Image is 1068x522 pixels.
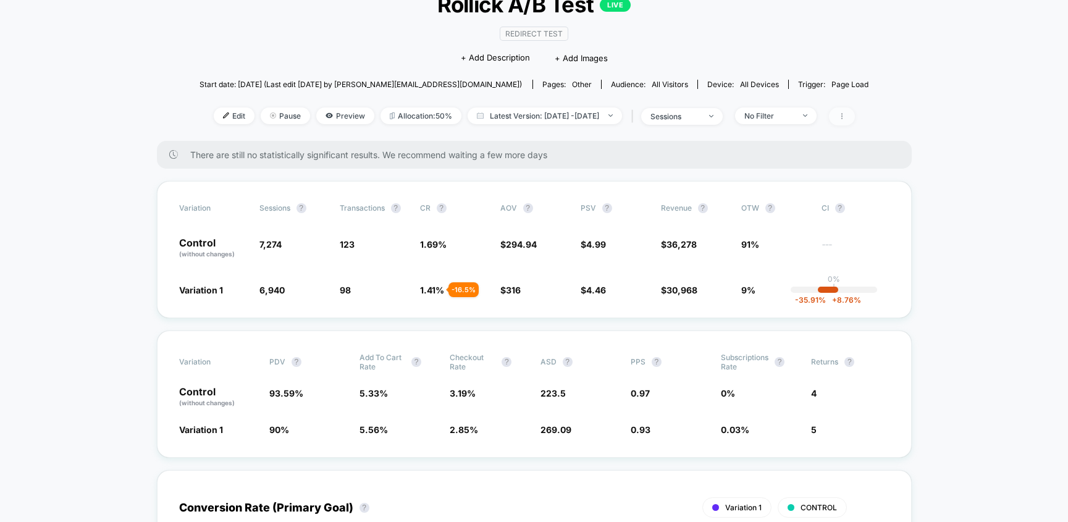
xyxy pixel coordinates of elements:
[269,357,285,366] span: PDV
[506,239,537,250] span: 294.94
[200,80,522,89] span: Start date: [DATE] (Last edit [DATE] by [PERSON_NAME][EMAIL_ADDRESS][DOMAIN_NAME])
[500,239,537,250] span: $
[296,203,306,213] button: ?
[709,115,713,117] img: end
[831,80,868,89] span: Page Load
[608,114,613,117] img: end
[179,424,223,435] span: Variation 1
[563,357,573,367] button: ?
[523,203,533,213] button: ?
[450,388,476,398] span: 3.19 %
[628,107,641,125] span: |
[652,357,662,367] button: ?
[631,424,650,435] span: 0.93
[450,424,478,435] span: 2.85 %
[179,250,235,258] span: (without changes)
[581,203,596,213] span: PSV
[360,503,369,513] button: ?
[292,357,301,367] button: ?
[826,295,861,305] span: 8.76 %
[179,353,247,371] span: Variation
[835,203,845,213] button: ?
[261,107,310,124] span: Pause
[555,53,608,63] span: + Add Images
[652,80,688,89] span: All Visitors
[795,295,826,305] span: -35.91 %
[611,80,688,89] div: Audience:
[500,285,521,295] span: $
[179,399,235,406] span: (without changes)
[765,203,775,213] button: ?
[803,114,807,117] img: end
[572,80,592,89] span: other
[179,387,257,408] p: Control
[448,282,479,297] div: - 16.5 %
[179,285,223,295] span: Variation 1
[540,388,566,398] span: 223.5
[420,203,431,213] span: CR
[223,112,229,119] img: edit
[542,80,592,89] div: Pages:
[697,80,788,89] span: Device:
[741,203,809,213] span: OTW
[744,111,794,120] div: No Filter
[450,353,495,371] span: Checkout Rate
[801,503,837,512] span: CONTROL
[270,112,276,119] img: end
[811,357,838,366] span: Returns
[390,112,395,119] img: rebalance
[666,285,697,295] span: 30,968
[420,285,444,295] span: 1.41 %
[179,203,247,213] span: Variation
[661,285,697,295] span: $
[581,285,606,295] span: $
[179,238,247,259] p: Control
[500,27,568,41] span: Redirect Test
[477,112,484,119] img: calendar
[500,203,517,213] span: AOV
[360,388,388,398] span: 5.33 %
[316,107,374,124] span: Preview
[602,203,612,213] button: ?
[721,388,735,398] span: 0 %
[502,357,511,367] button: ?
[832,295,837,305] span: +
[269,424,289,435] span: 90 %
[381,107,461,124] span: Allocation: 50%
[420,239,447,250] span: 1.69 %
[540,424,571,435] span: 269.09
[650,112,700,121] div: sessions
[631,357,645,366] span: PPS
[833,284,835,293] p: |
[698,203,708,213] button: ?
[259,203,290,213] span: Sessions
[741,239,759,250] span: 91%
[360,424,388,435] span: 5.56 %
[775,357,784,367] button: ?
[340,285,351,295] span: 98
[340,239,355,250] span: 123
[461,52,530,64] span: + Add Description
[721,424,749,435] span: 0.03 %
[586,285,606,295] span: 4.46
[269,388,303,398] span: 93.59 %
[740,80,779,89] span: all devices
[741,285,755,295] span: 9%
[661,239,697,250] span: $
[721,353,768,371] span: Subscriptions Rate
[540,357,557,366] span: ASD
[581,239,606,250] span: $
[798,80,868,89] div: Trigger:
[360,353,405,371] span: Add To Cart Rate
[828,274,840,284] p: 0%
[437,203,447,213] button: ?
[661,203,692,213] span: Revenue
[811,388,817,398] span: 4
[844,357,854,367] button: ?
[811,424,817,435] span: 5
[214,107,254,124] span: Edit
[259,285,285,295] span: 6,940
[822,241,889,259] span: ---
[822,203,889,213] span: CI
[631,388,650,398] span: 0.97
